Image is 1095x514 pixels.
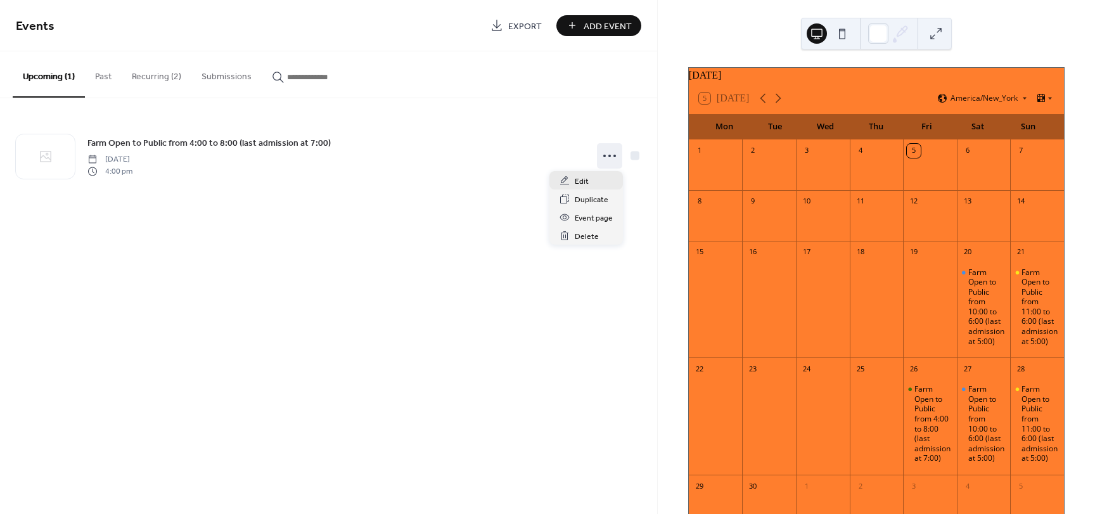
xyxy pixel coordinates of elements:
[122,51,191,96] button: Recurring (2)
[87,136,331,150] a: Farm Open to Public from 4:00 to 8:00 (last admission at 7:00)
[957,384,1011,463] div: Farm Open to Public from 10:00 to 6:00 (last admission at 5:00)
[1014,479,1028,493] div: 5
[902,114,952,139] div: Fri
[1010,384,1064,463] div: Farm Open to Public from 11:00 to 6:00 (last admission at 5:00)
[951,94,1018,102] span: America/New_York
[1014,362,1028,376] div: 28
[575,175,589,188] span: Edit
[575,230,599,243] span: Delete
[957,267,1011,347] div: Farm Open to Public from 10:00 to 6:00 (last admission at 5:00)
[1014,144,1028,158] div: 7
[800,245,814,259] div: 17
[800,144,814,158] div: 3
[854,195,868,209] div: 11
[1010,267,1064,347] div: Farm Open to Public from 11:00 to 6:00 (last admission at 5:00)
[16,14,54,39] span: Events
[584,20,632,33] span: Add Event
[693,144,707,158] div: 1
[961,195,975,209] div: 13
[907,195,921,209] div: 12
[746,362,760,376] div: 23
[961,479,975,493] div: 4
[556,15,641,36] button: Add Event
[693,362,707,376] div: 22
[1021,267,1059,347] div: Farm Open to Public from 11:00 to 6:00 (last admission at 5:00)
[907,362,921,376] div: 26
[87,154,132,165] span: [DATE]
[854,245,868,259] div: 18
[575,212,613,225] span: Event page
[968,267,1006,347] div: Farm Open to Public from 10:00 to 6:00 (last admission at 5:00)
[961,245,975,259] div: 20
[854,479,868,493] div: 2
[1014,245,1028,259] div: 21
[952,114,1003,139] div: Sat
[854,144,868,158] div: 4
[746,195,760,209] div: 9
[907,144,921,158] div: 5
[699,114,750,139] div: Mon
[914,384,952,463] div: Farm Open to Public from 4:00 to 8:00 (last admission at 7:00)
[746,245,760,259] div: 16
[508,20,542,33] span: Export
[961,362,975,376] div: 27
[87,165,132,177] span: 4:00 pm
[87,137,331,150] span: Farm Open to Public from 4:00 to 8:00 (last admission at 7:00)
[191,51,262,96] button: Submissions
[907,245,921,259] div: 19
[1021,384,1059,463] div: Farm Open to Public from 11:00 to 6:00 (last admission at 5:00)
[693,479,707,493] div: 29
[689,68,1064,83] div: [DATE]
[693,245,707,259] div: 15
[746,144,760,158] div: 2
[750,114,800,139] div: Tue
[13,51,85,98] button: Upcoming (1)
[1014,195,1028,209] div: 14
[800,195,814,209] div: 10
[693,195,707,209] div: 8
[854,362,868,376] div: 25
[903,384,957,463] div: Farm Open to Public from 4:00 to 8:00 (last admission at 7:00)
[800,114,851,139] div: Wed
[481,15,551,36] a: Export
[961,144,975,158] div: 6
[575,193,608,207] span: Duplicate
[907,479,921,493] div: 3
[1003,114,1054,139] div: Sun
[800,479,814,493] div: 1
[968,384,1006,463] div: Farm Open to Public from 10:00 to 6:00 (last admission at 5:00)
[851,114,902,139] div: Thu
[800,362,814,376] div: 24
[85,51,122,96] button: Past
[746,479,760,493] div: 30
